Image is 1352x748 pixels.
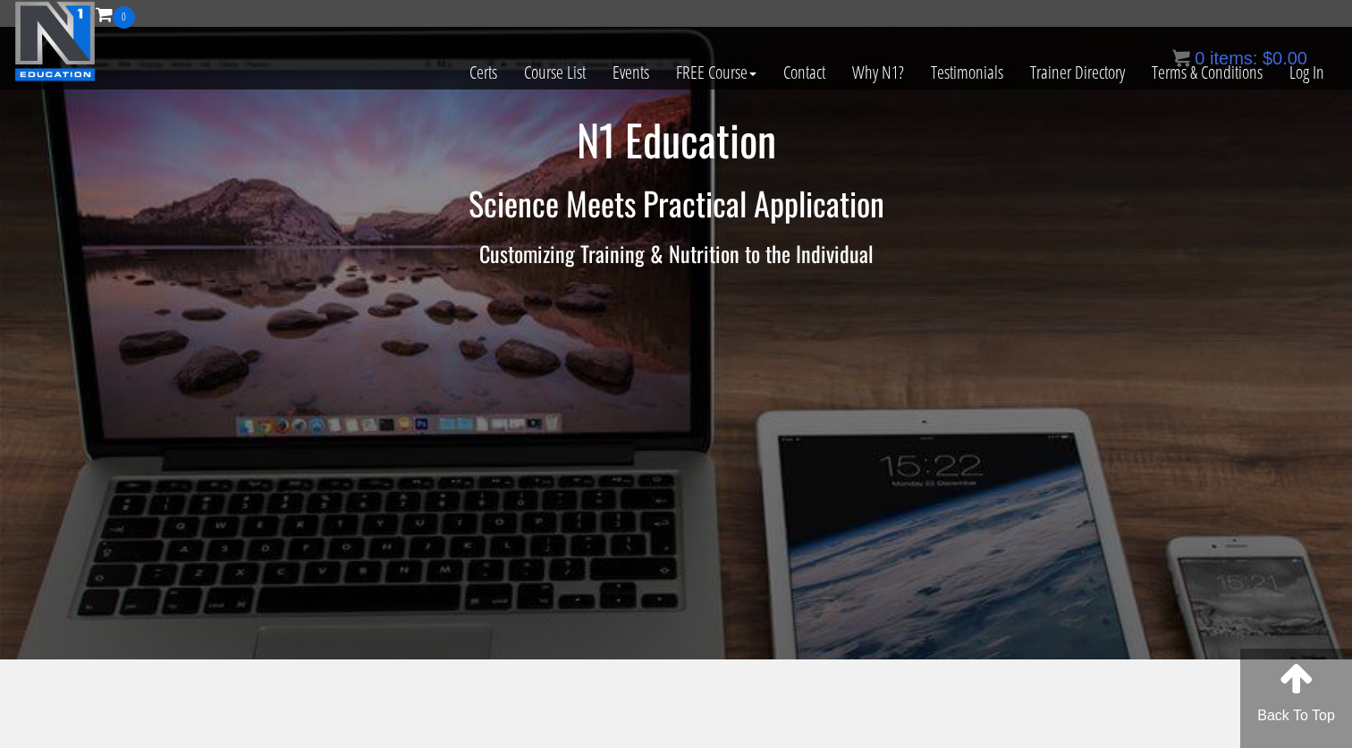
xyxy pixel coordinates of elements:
a: 0 [96,2,135,26]
a: Log In [1276,29,1338,116]
span: 0 [1195,48,1204,68]
a: Contact [770,29,839,116]
a: FREE Course [663,29,770,116]
h3: Customizing Training & Nutrition to the Individual [153,242,1199,265]
h2: Science Meets Practical Application [153,185,1199,221]
a: Trainer Directory [1017,29,1138,116]
span: 0 [113,6,135,29]
img: n1-education [14,1,96,81]
a: 0 items: $0.00 [1172,48,1307,68]
a: Testimonials [917,29,1017,116]
a: Course List [511,29,599,116]
h1: N1 Education [153,116,1199,164]
span: $ [1263,48,1272,68]
a: Why N1? [839,29,917,116]
a: Events [599,29,663,116]
a: Terms & Conditions [1138,29,1276,116]
span: items: [1210,48,1257,68]
img: icon11.png [1172,49,1190,67]
bdi: 0.00 [1263,48,1307,68]
a: Certs [456,29,511,116]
